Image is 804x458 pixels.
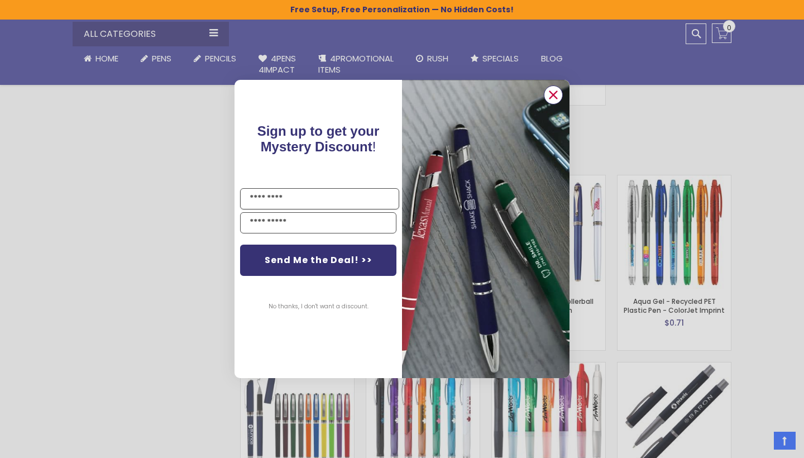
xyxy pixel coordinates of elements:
img: pop-up-image [402,80,569,378]
span: Sign up to get your Mystery Discount [257,123,380,154]
button: No thanks, I don't want a discount. [263,293,374,321]
span: ! [257,123,380,154]
button: Send Me the Deal! >> [240,245,396,276]
button: Close dialog [544,85,563,104]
